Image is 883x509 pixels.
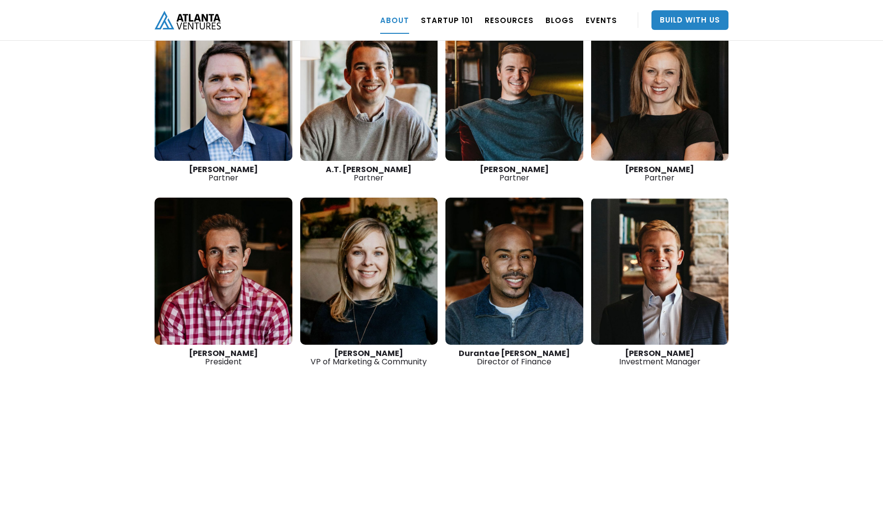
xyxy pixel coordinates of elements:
strong: A.T. [PERSON_NAME] [326,164,412,175]
div: Director of Finance [445,349,583,366]
strong: [PERSON_NAME] [625,348,694,359]
a: Build With Us [651,10,728,30]
div: Partner [591,165,729,182]
a: BLOGS [545,6,574,34]
a: ABOUT [380,6,409,34]
div: Partner [445,165,583,182]
strong: [PERSON_NAME] [189,348,258,359]
a: EVENTS [586,6,617,34]
strong: [PERSON_NAME] [480,164,549,175]
strong: [PERSON_NAME] [625,164,694,175]
a: Startup 101 [421,6,473,34]
div: VP of Marketing & Community [300,349,438,366]
div: Partner [300,165,438,182]
strong: [PERSON_NAME] [189,164,258,175]
div: Investment Manager [591,349,729,366]
a: RESOURCES [485,6,534,34]
strong: [PERSON_NAME] [334,348,403,359]
strong: Durantae [PERSON_NAME] [459,348,570,359]
div: Partner [155,165,292,182]
div: President [155,349,292,366]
